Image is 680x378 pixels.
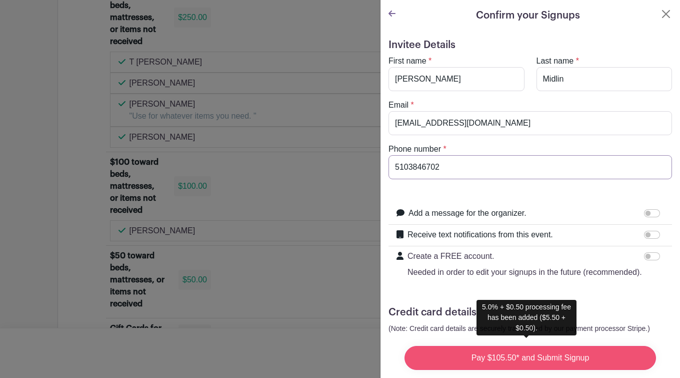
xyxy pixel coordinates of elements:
[407,229,553,241] label: Receive text notifications from this event.
[388,55,426,67] label: First name
[476,300,576,335] div: 5.0% + $0.50 processing fee has been added ($5.50 + $0.50).
[388,39,672,51] h5: Invitee Details
[476,8,580,23] h5: Confirm your Signups
[388,143,441,155] label: Phone number
[536,55,574,67] label: Last name
[408,207,526,219] label: Add a message for the organizer.
[404,346,656,370] input: Pay $105.50* and Submit Signup
[407,266,642,278] p: Needed in order to edit your signups in the future (recommended).
[407,250,642,262] p: Create a FREE account.
[388,99,408,111] label: Email
[388,324,650,332] small: (Note: Credit card details are securely transmitted by our payment processor Stripe.)
[660,8,672,20] button: Close
[388,306,672,318] h5: Credit card details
